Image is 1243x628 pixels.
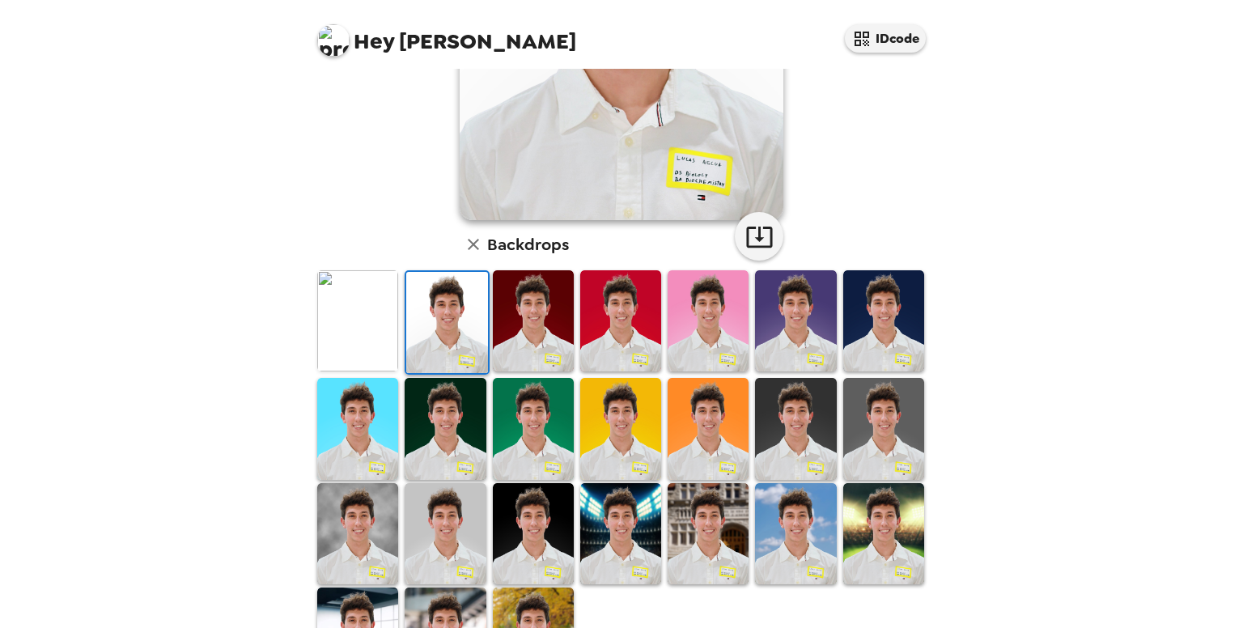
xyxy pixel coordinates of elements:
span: Hey [354,27,394,56]
img: Original [317,270,398,371]
img: profile pic [317,24,350,57]
span: [PERSON_NAME] [317,16,576,53]
h6: Backdrops [487,231,569,257]
button: IDcode [845,24,926,53]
